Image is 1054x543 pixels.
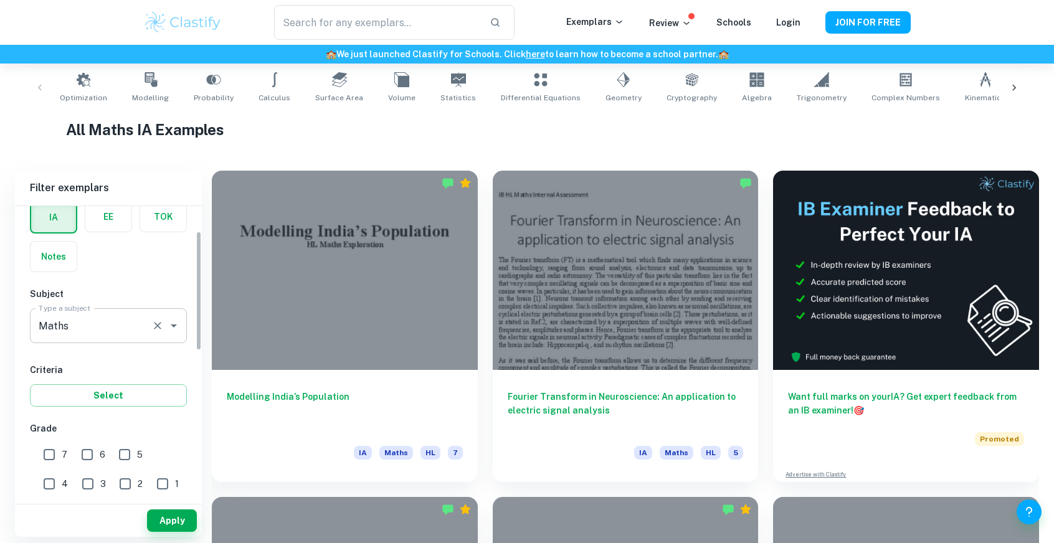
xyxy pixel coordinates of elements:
span: HL [701,446,721,460]
button: Apply [147,509,197,532]
span: 2 [138,477,143,491]
img: Marked [722,503,734,516]
a: Login [776,17,800,27]
button: Select [30,384,187,407]
img: Marked [442,503,454,516]
span: Cryptography [667,92,717,103]
h6: Grade [30,422,187,435]
button: Open [165,317,183,334]
span: Differential Equations [501,92,581,103]
span: Probability [194,92,234,103]
span: Optimization [60,92,107,103]
span: IA [354,446,372,460]
h1: All Maths IA Examples [66,118,988,141]
label: Type a subject [39,303,90,313]
h6: We just launched Clastify for Schools. Click to learn how to become a school partner. [2,47,1052,61]
span: Maths [379,446,413,460]
img: Clastify logo [143,10,222,35]
span: 🏫 [326,49,336,59]
div: Premium [459,177,472,189]
button: JOIN FOR FREE [825,11,911,34]
a: Fourier Transform in Neuroscience: An application to electric signal analysisIAMathsHL5 [493,171,759,482]
p: Exemplars [566,15,624,29]
span: Geometry [605,92,642,103]
img: Marked [739,177,752,189]
button: TOK [140,202,186,232]
span: Promoted [975,432,1024,446]
span: IA [634,446,652,460]
a: Want full marks on yourIA? Get expert feedback from an IB examiner!PromotedAdvertise with Clastify [773,171,1039,482]
h6: Filter exemplars [15,171,202,205]
a: Modelling India’s PopulationIAMathsHL7 [212,171,478,482]
input: Search for any exemplars... [274,5,480,40]
h6: Criteria [30,363,187,377]
span: Surface Area [315,92,363,103]
h6: Subject [30,287,187,301]
span: 6 [100,448,105,461]
a: here [526,49,545,59]
a: Advertise with Clastify [786,470,846,479]
h6: Want full marks on your IA ? Get expert feedback from an IB examiner! [788,390,1024,417]
span: 🎯 [853,405,864,415]
span: 5 [137,448,143,461]
span: Trigonometry [797,92,847,103]
img: Marked [442,177,454,189]
span: 1 [175,477,179,491]
span: Volume [388,92,415,103]
span: 5 [728,446,743,460]
button: EE [85,202,131,232]
h6: Modelling India’s Population [227,390,463,431]
button: IA [31,202,76,232]
span: Algebra [742,92,772,103]
div: Premium [739,503,752,516]
span: Maths [660,446,693,460]
p: Review [649,16,691,30]
span: 7 [448,446,463,460]
span: Kinematics [965,92,1005,103]
a: Schools [716,17,751,27]
span: HL [420,446,440,460]
span: 7 [62,448,67,461]
button: Help and Feedback [1017,499,1042,524]
h6: Fourier Transform in Neuroscience: An application to electric signal analysis [508,390,744,431]
span: Modelling [132,92,169,103]
button: Notes [31,242,77,271]
span: 4 [62,477,68,491]
button: Clear [149,317,166,334]
span: Statistics [440,92,476,103]
img: Thumbnail [773,171,1039,370]
span: 3 [100,477,106,491]
div: Premium [459,503,472,516]
span: 🏫 [718,49,729,59]
span: Complex Numbers [871,92,940,103]
span: Calculus [259,92,290,103]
